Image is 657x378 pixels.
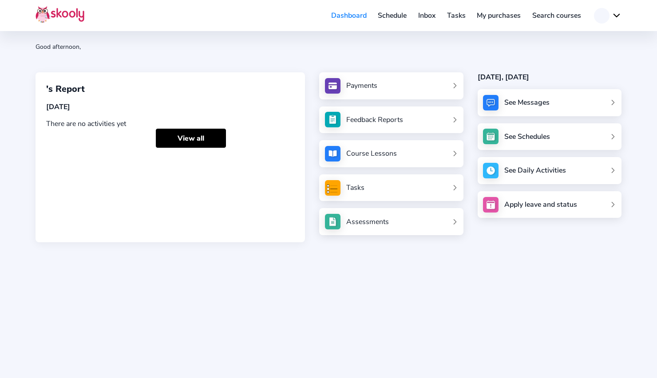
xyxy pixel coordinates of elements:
a: See Daily Activities [478,157,621,184]
img: schedule.jpg [483,129,499,144]
div: See Daily Activities [504,165,566,175]
div: Apply leave and status [504,200,577,209]
a: Inbox [412,8,441,23]
a: Tasks [325,180,458,196]
a: Tasks [441,8,471,23]
img: apply_leave.jpg [483,197,499,213]
a: Payments [325,78,458,94]
a: Assessments [325,214,458,229]
button: chevron down outline [594,8,621,24]
img: activity.jpg [483,163,499,178]
div: [DATE] [46,102,294,112]
a: See Schedules [478,123,621,150]
a: My purchases [471,8,526,23]
a: Schedule [372,8,413,23]
img: see_atten.jpg [325,112,340,127]
img: assessments.jpg [325,214,340,229]
a: Feedback Reports [325,112,458,127]
a: Dashboard [325,8,372,23]
img: Skooly [36,6,84,23]
a: Search courses [526,8,587,23]
img: payments.jpg [325,78,340,94]
img: courses.jpg [325,146,340,161]
a: View all [156,129,226,148]
div: Good afternoon, [36,43,621,51]
div: See Schedules [504,132,550,142]
div: See Messages [504,98,550,107]
a: Apply leave and status [478,191,621,218]
div: Assessments [346,217,389,227]
div: There are no activities yet [46,119,294,129]
span: 's Report [46,83,85,95]
div: [DATE], [DATE] [478,72,621,82]
a: Course Lessons [325,146,458,161]
div: Course Lessons [346,149,397,158]
img: messages.jpg [483,95,499,110]
div: Feedback Reports [346,115,403,125]
img: tasksForMpWeb.png [325,180,340,196]
div: Payments [346,81,377,91]
div: Tasks [346,183,364,193]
